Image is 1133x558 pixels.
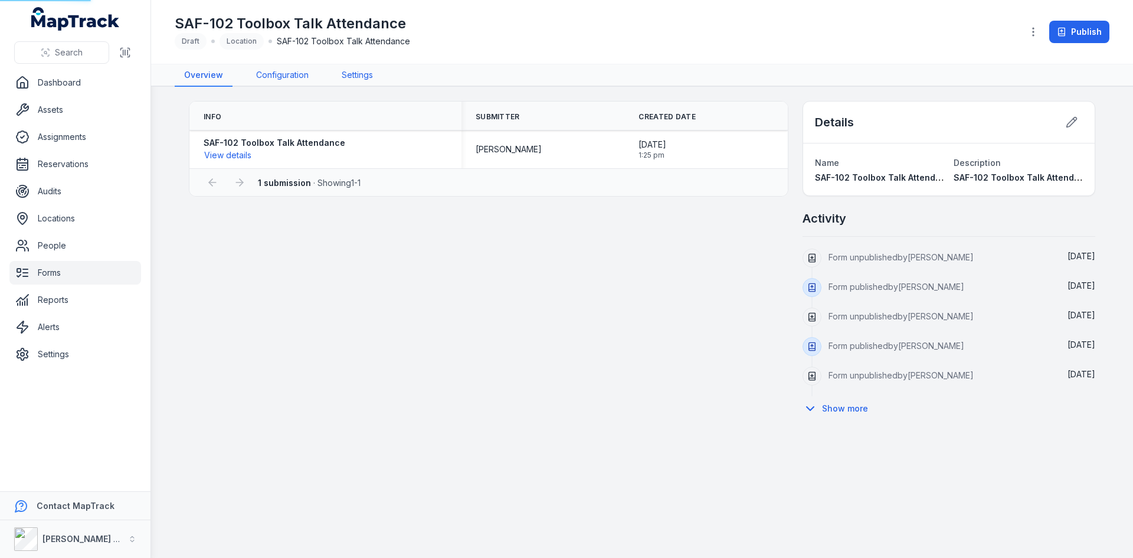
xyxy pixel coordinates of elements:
span: Search [55,47,83,58]
a: Overview [175,64,233,87]
a: Reports [9,288,141,312]
span: [PERSON_NAME] [476,143,542,155]
span: [DATE] [1067,369,1095,379]
time: 9/15/2025, 3:25:59 PM [1067,280,1095,291]
div: Draft [175,33,207,50]
a: Dashboard [9,71,141,94]
span: Form unpublished by [PERSON_NAME] [829,311,974,321]
span: SAF-102 Toolbox Talk Attendance [954,172,1095,182]
a: Assignments [9,125,141,149]
time: 8/21/2025, 2:36:39 PM [1067,310,1095,320]
span: [DATE] [1067,251,1095,261]
span: Form unpublished by [PERSON_NAME] [829,252,974,262]
span: Form unpublished by [PERSON_NAME] [829,370,974,380]
span: Form published by [PERSON_NAME] [829,282,964,292]
span: Name [815,158,839,168]
time: 8/21/2025, 1:25:51 PM [638,139,666,160]
span: SAF-102 Toolbox Talk Attendance [815,172,957,182]
a: Locations [9,207,141,230]
time: 8/21/2025, 2:08:20 PM [1067,369,1095,379]
span: Created Date [638,112,696,122]
time: 8/21/2025, 2:13:58 PM [1067,340,1095,350]
strong: [PERSON_NAME] Group [42,534,139,544]
span: · Showing 1 - 1 [258,178,361,188]
span: Description [954,158,1001,168]
a: Alerts [9,315,141,339]
a: MapTrack [31,7,120,31]
button: Show more [803,396,876,421]
span: [DATE] [638,139,666,151]
a: Audits [9,180,141,203]
button: Search [14,41,109,64]
span: Info [204,112,221,122]
span: SAF-102 Toolbox Talk Attendance [277,35,410,47]
strong: SAF-102 Toolbox Talk Attendance [204,137,345,149]
a: Assets [9,98,141,122]
a: People [9,234,141,257]
button: Publish [1049,21,1109,43]
div: Location [220,33,264,50]
span: Form published by [PERSON_NAME] [829,341,964,351]
strong: 1 submission [258,178,311,188]
strong: Contact MapTrack [37,501,114,511]
span: 1:25 pm [638,151,666,160]
time: 9/15/2025, 3:27:05 PM [1067,251,1095,261]
a: Settings [9,342,141,366]
a: Configuration [247,64,318,87]
span: [DATE] [1067,280,1095,291]
a: Reservations [9,152,141,176]
span: Submitter [476,112,520,122]
span: [DATE] [1067,310,1095,320]
a: Settings [332,64,382,87]
button: View details [204,149,252,162]
h2: Activity [803,210,846,227]
h1: SAF-102 Toolbox Talk Attendance [175,14,410,33]
a: Forms [9,261,141,285]
h2: Details [815,114,854,130]
span: [DATE] [1067,340,1095,350]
